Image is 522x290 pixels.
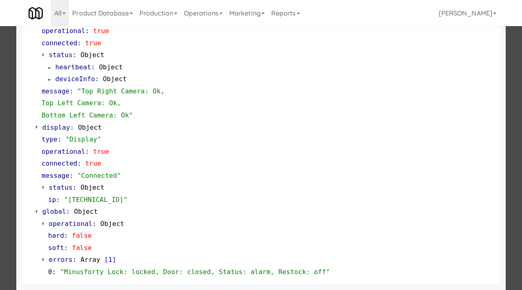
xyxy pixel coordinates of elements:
[42,87,69,95] span: message
[48,232,64,239] span: hard
[55,63,91,71] span: heartbeat
[64,244,68,252] span: :
[93,148,109,155] span: true
[104,256,108,263] span: [
[80,256,100,263] span: Array
[112,256,116,263] span: ]
[100,220,124,228] span: Object
[42,148,85,155] span: operational
[80,51,104,59] span: Object
[64,232,68,239] span: :
[85,39,101,47] span: true
[85,159,101,167] span: true
[65,135,101,143] span: "Display"
[93,220,97,228] span: :
[42,124,70,131] span: display
[91,63,95,71] span: :
[60,268,330,276] span: "Minusforty Lock: locked, Door: closed, Status: alarm, Restock: off"
[73,184,77,191] span: :
[85,148,89,155] span: :
[77,159,82,167] span: :
[49,220,93,228] span: operational
[72,244,92,252] span: false
[58,135,62,143] span: :
[42,159,77,167] span: connected
[85,27,89,35] span: :
[78,124,102,131] span: Object
[95,75,99,83] span: :
[48,196,56,204] span: ip
[72,232,92,239] span: false
[70,124,74,131] span: :
[42,39,77,47] span: connected
[42,135,58,143] span: type
[69,172,73,179] span: :
[80,184,104,191] span: Object
[103,75,126,83] span: Object
[93,27,109,35] span: true
[29,6,43,20] img: Micromart
[99,63,123,71] span: Object
[42,208,66,215] span: global
[77,172,121,179] span: "Connected"
[77,39,82,47] span: :
[48,268,52,276] span: 0
[49,51,73,59] span: status
[49,256,73,263] span: errors
[48,244,64,252] span: soft
[64,196,128,204] span: "[TECHNICAL_ID]"
[52,268,56,276] span: :
[42,27,85,35] span: operational
[69,87,73,95] span: :
[73,256,77,263] span: :
[56,196,60,204] span: :
[49,184,73,191] span: status
[42,87,165,119] span: "Top Right Camera: Ok, Top Left Camera: Ok, Bottom Left Camera: Ok"
[108,256,113,263] span: 1
[66,208,70,215] span: :
[74,208,97,215] span: Object
[42,172,69,179] span: message
[73,51,77,59] span: :
[55,75,95,83] span: deviceInfo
